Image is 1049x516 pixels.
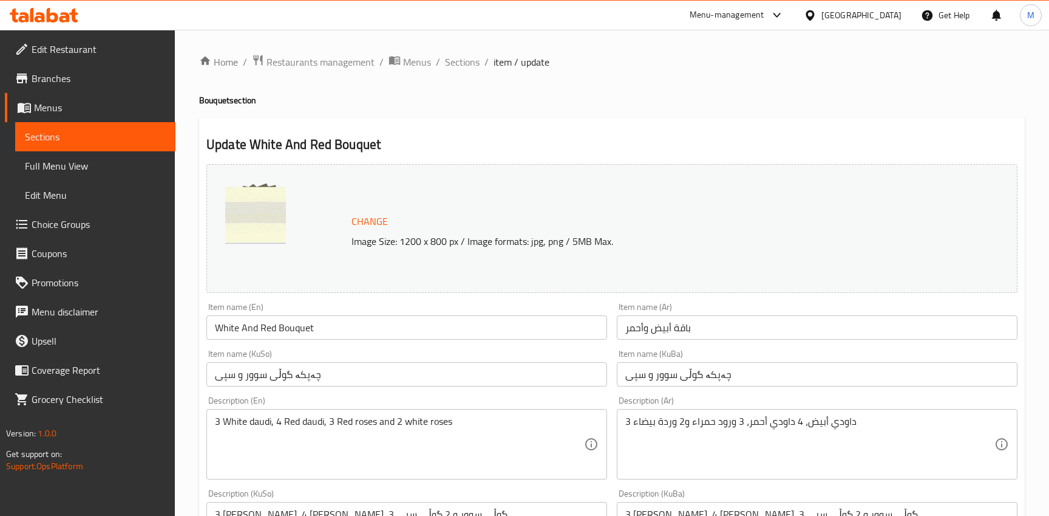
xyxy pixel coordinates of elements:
[5,385,175,414] a: Grocery Checklist
[690,8,764,22] div: Menu-management
[252,54,375,70] a: Restaurants management
[266,55,375,69] span: Restaurants management
[6,446,62,462] span: Get support on:
[25,129,166,144] span: Sections
[199,55,238,69] a: Home
[5,64,175,93] a: Branches
[32,334,166,348] span: Upsell
[625,416,994,473] textarea: 3 داودي أبيض، 4 داودي أحمر، 3 ورود حمراء و2 وردة بيضاء
[1027,9,1034,22] span: M
[617,315,1017,340] input: Enter name Ar
[821,9,901,22] div: [GEOGRAPHIC_DATA]
[5,356,175,385] a: Coverage Report
[494,55,549,69] span: item / update
[32,363,166,377] span: Coverage Report
[15,151,175,181] a: Full Menu View
[206,136,1017,154] h2: Update White And Red Bouquet
[225,183,286,244] img: imageremovebgpreview_74638645800100909750.png
[445,55,480,69] a: Sections
[215,416,584,473] textarea: 3 White daudi, 4 Red daudi, 3 Red roses and 2 white roses
[347,209,393,234] button: Change
[32,246,166,261] span: Coupons
[25,159,166,173] span: Full Menu View
[243,55,247,69] li: /
[32,275,166,290] span: Promotions
[206,315,607,340] input: Enter name En
[351,213,388,230] span: Change
[379,55,384,69] li: /
[15,122,175,151] a: Sections
[25,188,166,202] span: Edit Menu
[206,362,607,387] input: Enter name KuSo
[15,181,175,210] a: Edit Menu
[5,297,175,326] a: Menu disclaimer
[32,217,166,232] span: Choice Groups
[32,71,166,86] span: Branches
[32,392,166,407] span: Grocery Checklist
[5,239,175,268] a: Coupons
[436,55,440,69] li: /
[389,54,431,70] a: Menus
[38,425,56,441] span: 1.0.0
[5,93,175,122] a: Menus
[347,234,926,249] p: Image Size: 1200 x 800 px / Image formats: jpg, png / 5MB Max.
[5,35,175,64] a: Edit Restaurant
[5,326,175,356] a: Upsell
[199,94,1025,106] h4: Bouquet section
[32,42,166,57] span: Edit Restaurant
[6,425,36,441] span: Version:
[403,55,431,69] span: Menus
[32,304,166,319] span: Menu disclaimer
[199,54,1025,70] nav: breadcrumb
[34,100,166,115] span: Menus
[5,268,175,297] a: Promotions
[617,362,1017,387] input: Enter name KuBa
[6,458,83,474] a: Support.OpsPlatform
[5,210,175,239] a: Choice Groups
[484,55,489,69] li: /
